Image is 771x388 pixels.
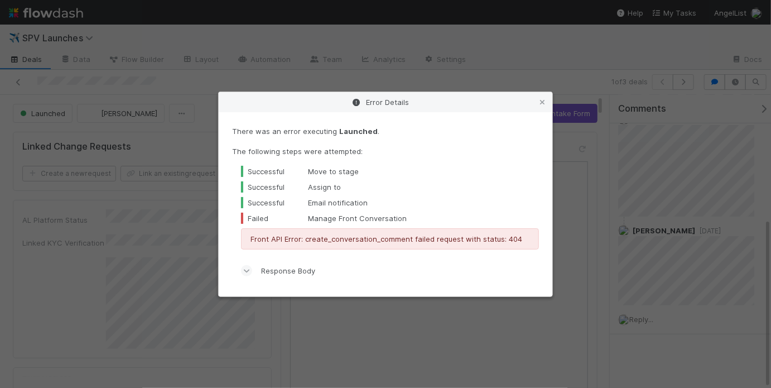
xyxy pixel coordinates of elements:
[261,265,315,276] span: Response Body
[339,127,378,136] strong: Launched
[232,146,539,157] p: The following steps were attempted:
[241,197,539,208] div: Email notification
[241,197,308,208] div: Successful
[241,181,308,193] div: Successful
[250,233,529,245] p: Front API Error: create_conversation_comment failed request with status: 404
[241,181,539,193] div: Assign to
[241,166,539,177] div: Move to stage
[241,213,308,224] div: Failed
[232,126,539,137] p: There was an error executing .
[241,213,539,224] div: Manage Front Conversation
[241,166,308,177] div: Successful
[219,92,552,112] div: Error Details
